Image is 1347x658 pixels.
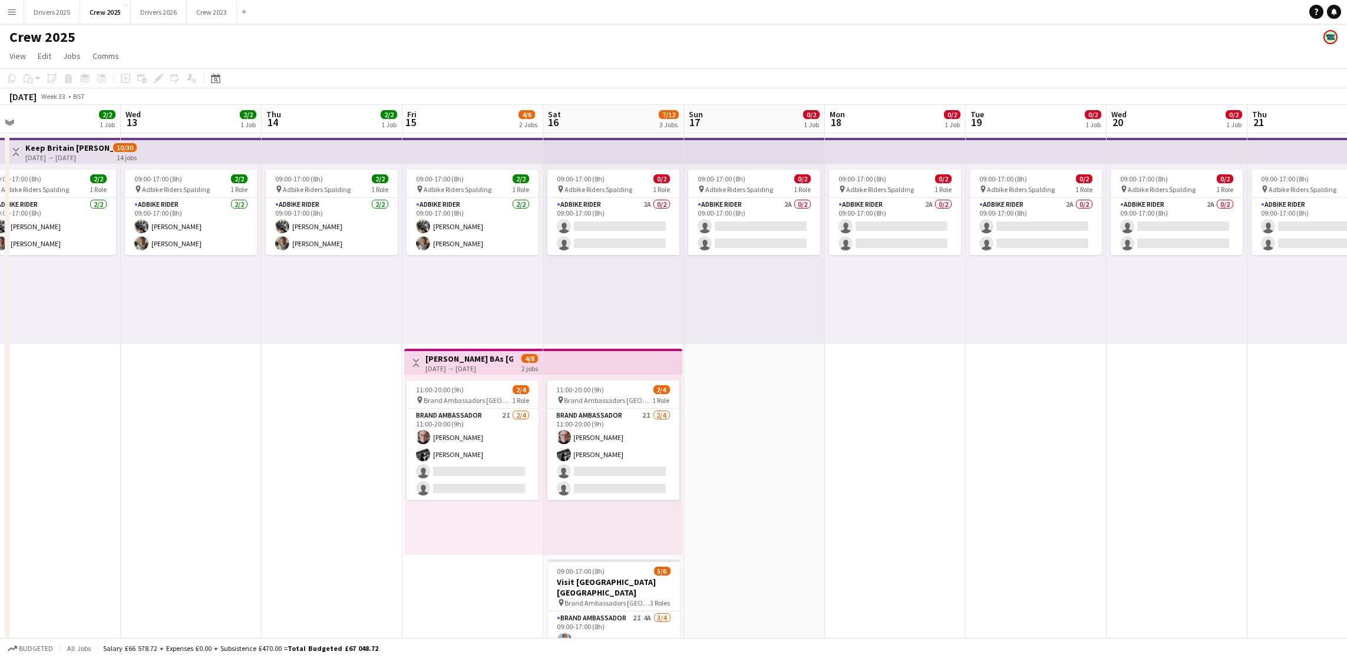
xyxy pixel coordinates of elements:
button: Budgeted [6,642,55,655]
button: Crew 2023 [187,1,237,24]
span: Budgeted [19,644,53,653]
div: BST [73,92,85,101]
a: Comms [88,48,124,64]
button: Drivers 2025 [24,1,80,24]
div: Salary £66 578.72 + Expenses £0.00 + Subsistence £470.00 = [103,644,378,653]
a: Edit [33,48,56,64]
a: View [5,48,31,64]
app-user-avatar: Claire Stewart [1323,30,1338,44]
span: Jobs [63,51,81,61]
div: [DATE] [9,91,37,102]
a: Jobs [58,48,85,64]
span: All jobs [65,644,93,653]
h1: Crew 2025 [9,28,75,46]
button: Drivers 2026 [131,1,187,24]
span: Edit [38,51,51,61]
span: Comms [93,51,119,61]
span: Total Budgeted £67 048.72 [288,644,378,653]
button: Crew 2025 [80,1,131,24]
span: View [9,51,26,61]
